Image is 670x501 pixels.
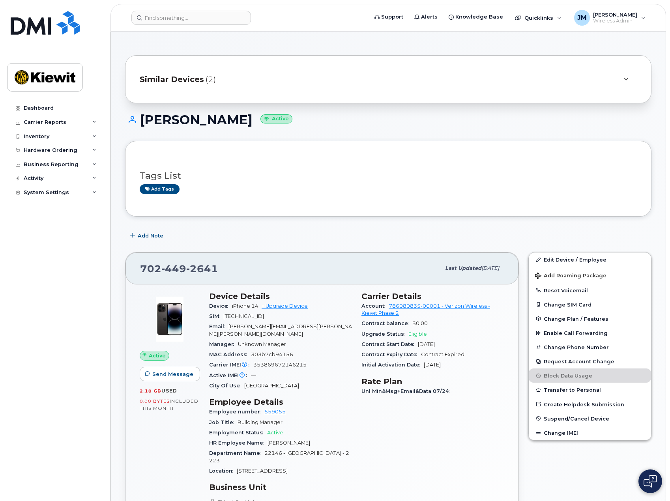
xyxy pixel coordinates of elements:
span: [DATE] [418,341,435,347]
h3: Device Details [209,292,352,301]
span: [PERSON_NAME][EMAIL_ADDRESS][PERSON_NAME][PERSON_NAME][DOMAIN_NAME] [209,323,352,336]
span: Contract Expiry Date [361,351,421,357]
span: 449 [161,263,186,275]
button: Transfer to Personal [529,383,651,397]
span: Unl Min&Msg+Email&Data 07/24 [361,388,453,394]
span: Account [361,303,389,309]
span: 303b7cb94156 [251,351,293,357]
button: Reset Voicemail [529,283,651,297]
button: Change Plan / Features [529,312,651,326]
span: Active [267,430,283,436]
button: Suspend/Cancel Device [529,411,651,426]
h3: Tags List [140,171,637,181]
span: [PERSON_NAME] [268,440,310,446]
span: Add Note [138,232,163,239]
span: included this month [140,398,198,411]
span: used [161,388,177,394]
small: Active [260,114,292,123]
span: 353869672146215 [253,362,307,368]
a: Add tags [140,184,180,194]
span: SIM [209,313,223,319]
span: Contract Start Date [361,341,418,347]
span: [TECHNICAL_ID] [223,313,264,319]
h3: Employee Details [209,397,352,407]
button: Change SIM Card [529,297,651,312]
span: Suspend/Cancel Device [544,415,609,421]
span: City Of Use [209,383,244,389]
span: Device [209,303,232,309]
button: Add Roaming Package [529,267,651,283]
span: Upgrade Status [361,331,408,337]
span: Carrier IMEI [209,362,253,368]
span: Department Name [209,450,264,456]
span: Contract Expired [421,351,464,357]
span: Enable Call Forwarding [544,330,608,336]
span: Active IMEI [209,372,251,378]
button: Enable Call Forwarding [529,326,651,340]
button: Block Data Usage [529,368,651,383]
button: Request Account Change [529,354,651,368]
span: 22146 - [GEOGRAPHIC_DATA] - 2223 [209,450,349,463]
span: Last updated [445,265,481,271]
span: 0.00 Bytes [140,398,170,404]
button: Change Phone Number [529,340,651,354]
span: (2) [206,74,216,85]
h3: Rate Plan [361,377,504,386]
span: HR Employee Name [209,440,268,446]
span: Change Plan / Features [544,316,608,322]
span: Employment Status [209,430,267,436]
span: [DATE] [424,362,441,368]
span: Building Manager [238,419,283,425]
button: Send Message [140,367,200,381]
h3: Carrier Details [361,292,504,301]
span: Add Roaming Package [535,273,606,280]
span: $0.00 [412,320,428,326]
span: Employee number [209,409,264,415]
span: Active [149,352,166,359]
span: 2641 [186,263,218,275]
span: MAC Address [209,351,251,357]
a: Create Helpdesk Submission [529,397,651,411]
a: 786080835-00001 - Verizon Wireless - Kiewit Phase 2 [361,303,490,316]
span: iPhone 14 [232,303,258,309]
img: Open chat [644,475,657,488]
span: [GEOGRAPHIC_DATA] [244,383,299,389]
span: Send Message [152,370,193,378]
span: Location [209,468,237,474]
span: 2.10 GB [140,388,161,394]
span: Eligible [408,331,427,337]
span: Email [209,323,228,329]
img: image20231002-3703462-njx0qo.jpeg [146,295,193,343]
button: Add Note [125,228,170,243]
span: Manager [209,341,238,347]
span: [DATE] [481,265,499,271]
a: Edit Device / Employee [529,252,651,267]
a: + Upgrade Device [262,303,308,309]
a: 559055 [264,409,286,415]
button: Change IMEI [529,426,651,440]
span: 702 [140,263,218,275]
span: [STREET_ADDRESS] [237,468,288,474]
span: Job Title [209,419,238,425]
h1: [PERSON_NAME] [125,113,651,127]
span: Contract balance [361,320,412,326]
span: Similar Devices [140,74,204,85]
h3: Business Unit [209,482,352,492]
span: Unknown Manager [238,341,286,347]
span: Initial Activation Date [361,362,424,368]
span: — [251,372,256,378]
